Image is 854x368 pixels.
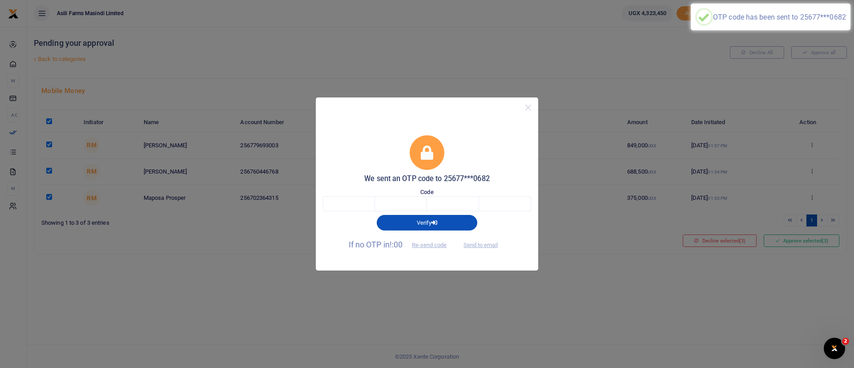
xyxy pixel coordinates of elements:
iframe: Intercom live chat [824,338,845,359]
span: !:00 [390,240,403,249]
label: Code [420,188,433,197]
h5: We sent an OTP code to 25677***0682 [323,174,531,183]
span: If no OTP in [349,240,455,249]
span: 2 [842,338,849,345]
div: OTP code has been sent to 25677***0682 [713,13,846,21]
button: Verify [377,215,477,230]
button: Close [522,101,535,114]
